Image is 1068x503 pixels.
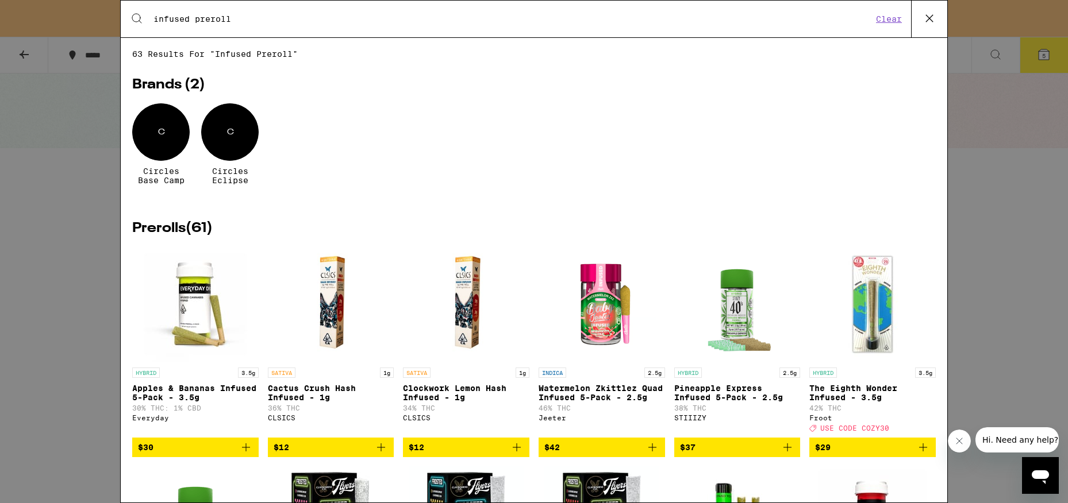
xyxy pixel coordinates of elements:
span: $12 [409,443,424,452]
p: HYBRID [674,367,702,378]
p: 3.5g [915,367,936,378]
img: Froot - The Eighth Wonder Infused - 3.5g [815,247,930,362]
button: Add to bag [132,438,259,457]
p: HYBRID [132,367,160,378]
div: Froot [809,414,936,421]
span: USE CODE COZY30 [820,424,889,432]
img: Everyday - Apples & Bananas Infused 5-Pack - 3.5g [138,247,253,362]
span: Circles Eclipse [201,167,259,185]
span: $37 [680,443,696,452]
button: Clear [873,14,905,24]
div: C [132,103,190,161]
p: Clockwork Lemon Hash Infused - 1g [403,384,529,402]
p: 2.5g [644,367,665,378]
iframe: Close message [948,430,971,452]
a: Open page for Watermelon Zkittlez Quad Infused 5-Pack - 2.5g from Jeeter [539,247,665,438]
p: Cactus Crush Hash Infused - 1g [268,384,394,402]
p: 1g [380,367,394,378]
span: $30 [138,443,153,452]
a: Open page for Pineapple Express Infused 5-Pack - 2.5g from STIIIZY [674,247,801,438]
p: 34% THC [403,404,529,412]
p: 2.5g [779,367,800,378]
div: CLSICS [403,414,529,421]
span: Circles Base Camp [132,167,190,185]
a: Open page for Apples & Bananas Infused 5-Pack - 3.5g from Everyday [132,247,259,438]
span: 63 results for "infused preroll" [132,49,936,59]
a: Open page for Cactus Crush Hash Infused - 1g from CLSICS [268,247,394,438]
span: $12 [274,443,289,452]
div: C [201,103,259,161]
p: 46% THC [539,404,665,412]
p: The Eighth Wonder Infused - 3.5g [809,384,936,402]
p: 1g [516,367,529,378]
span: $42 [544,443,560,452]
input: Search for products & categories [153,14,873,24]
div: CLSICS [268,414,394,421]
button: Add to bag [674,438,801,457]
p: Watermelon Zkittlez Quad Infused 5-Pack - 2.5g [539,384,665,402]
p: INDICA [539,367,566,378]
p: SATIVA [403,367,431,378]
span: $29 [815,443,831,452]
img: STIIIZY - Pineapple Express Infused 5-Pack - 2.5g [679,247,794,362]
a: Open page for The Eighth Wonder Infused - 3.5g from Froot [809,247,936,438]
img: CLSICS - Clockwork Lemon Hash Infused - 1g [428,247,505,362]
p: 38% THC [674,404,801,412]
p: HYBRID [809,367,837,378]
p: 30% THC: 1% CBD [132,404,259,412]
p: Apples & Bananas Infused 5-Pack - 3.5g [132,384,259,402]
iframe: Message from company [975,427,1059,452]
div: Jeeter [539,414,665,421]
button: Add to bag [268,438,394,457]
p: 3.5g [238,367,259,378]
p: 36% THC [268,404,394,412]
p: Pineapple Express Infused 5-Pack - 2.5g [674,384,801,402]
h2: Prerolls ( 61 ) [132,222,936,235]
iframe: Button to launch messaging window [1022,457,1059,494]
button: Add to bag [403,438,529,457]
button: Add to bag [539,438,665,457]
p: 42% THC [809,404,936,412]
a: Open page for Clockwork Lemon Hash Infused - 1g from CLSICS [403,247,529,438]
h2: Brands ( 2 ) [132,78,936,92]
div: Everyday [132,414,259,421]
img: Jeeter - Watermelon Zkittlez Quad Infused 5-Pack - 2.5g [544,247,659,362]
button: Add to bag [809,438,936,457]
p: SATIVA [268,367,295,378]
div: STIIIZY [674,414,801,421]
img: CLSICS - Cactus Crush Hash Infused - 1g [293,247,370,362]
